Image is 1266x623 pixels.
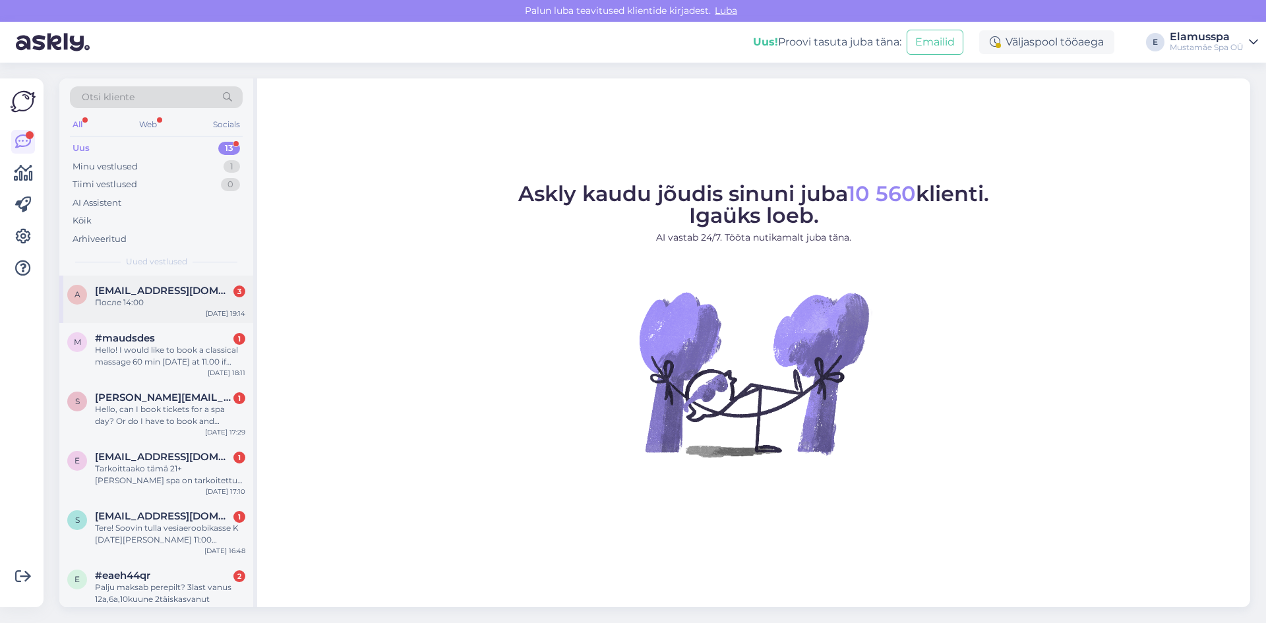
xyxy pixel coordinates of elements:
[95,451,232,463] span: enrica.sutela@gmail.com
[635,255,872,492] img: No Chat active
[75,289,80,299] span: a
[206,487,245,496] div: [DATE] 17:10
[95,285,232,297] span: anastasiyorlova121@gmail.com
[518,231,989,245] p: AI vastab 24/7. Tööta nutikamalt juba täna.
[518,181,989,228] span: Askly kaudu jõudis sinuni juba klienti. Igaüks loeb.
[73,214,92,227] div: Kõik
[233,285,245,297] div: 3
[73,160,138,173] div: Minu vestlused
[95,344,245,368] div: Hello! I would like to book a classical massage 60 min [DATE] at 11.00 if possible.
[233,511,245,523] div: 1
[75,574,80,584] span: e
[205,427,245,437] div: [DATE] 17:29
[979,30,1114,54] div: Väljaspool tööaega
[73,142,90,155] div: Uus
[95,510,232,522] span: saarsiiri@gmail.com
[95,463,245,487] div: Tarkoittaako tämä 21+ [PERSON_NAME] spa on tarkoitettu 21 vuotiaasta ylöspäin vai onko 18v täyttä...
[1146,33,1164,51] div: E
[208,368,245,378] div: [DATE] 18:11
[95,581,245,605] div: Palju maksab perepilt? 3last vanus 12a,6a,10kuune 2täiskasvanut
[126,256,187,268] span: Uued vestlused
[233,570,245,582] div: 2
[221,178,240,191] div: 0
[1170,32,1244,42] div: Elamusspa
[73,178,137,191] div: Tiimi vestlused
[218,142,240,155] div: 13
[75,515,80,525] span: s
[70,116,85,133] div: All
[95,403,245,427] div: Hello, can I book tickets for a spa day? Or do I have to book and treatment? Thanks
[1170,32,1258,53] a: ElamusspaMustamäe Spa OÜ
[74,337,81,347] span: m
[75,456,80,465] span: e
[95,332,155,344] span: #maudsdes
[95,522,245,546] div: Tere! Soovin tulla vesiaeroobikasse K [DATE][PERSON_NAME] 11:00 süvaveetreening (1 x külastus, St...
[210,116,243,133] div: Socials
[11,89,36,114] img: Askly Logo
[204,605,245,615] div: [DATE] 16:42
[753,34,901,50] div: Proovi tasuta juba täna:
[233,392,245,404] div: 1
[95,392,232,403] span: sarah_biswell@hotmail.com
[233,333,245,345] div: 1
[75,396,80,406] span: s
[206,309,245,318] div: [DATE] 19:14
[847,181,916,206] span: 10 560
[73,233,127,246] div: Arhiveeritud
[907,30,963,55] button: Emailid
[82,90,135,104] span: Otsi kliente
[95,570,150,581] span: #eaeh44qr
[224,160,240,173] div: 1
[711,5,741,16] span: Luba
[73,196,121,210] div: AI Assistent
[753,36,778,48] b: Uus!
[136,116,160,133] div: Web
[233,452,245,463] div: 1
[1170,42,1244,53] div: Mustamäe Spa OÜ
[204,546,245,556] div: [DATE] 16:48
[95,297,245,309] div: После 14:00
